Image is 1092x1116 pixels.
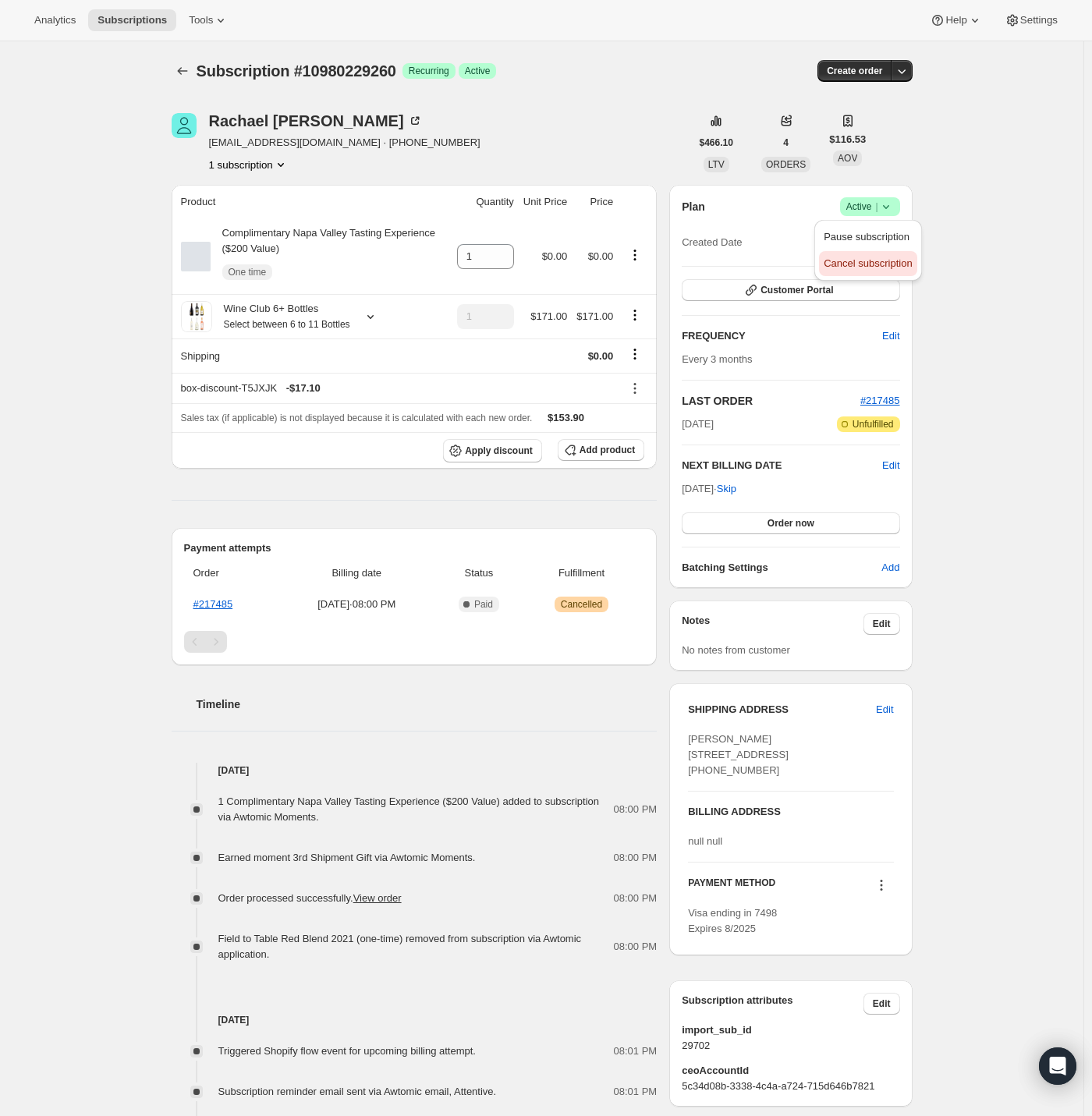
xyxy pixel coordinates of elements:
button: Settings [995,9,1067,31]
th: Quantity [452,185,519,219]
span: Every 3 months [682,353,752,365]
span: Recurring [409,65,449,77]
span: LTV [708,159,725,170]
span: AOV [838,153,857,164]
a: #217485 [193,598,233,610]
span: Pause subscription [824,231,909,243]
button: Customer Portal [682,279,899,301]
button: Product actions [622,306,647,324]
span: ORDERS [766,159,806,170]
button: Order now [682,512,899,534]
span: 5c34d08b-3338-4c4a-a724-715d646b7821 [682,1079,899,1094]
button: Edit [867,697,902,722]
span: Rachael Jacobs [172,113,197,138]
h3: PAYMENT METHOD [688,877,775,898]
span: ceoAccountId [682,1063,899,1079]
div: Rachael [PERSON_NAME] [209,113,423,129]
th: Unit Price [519,185,572,219]
span: Order processed successfully. [218,892,402,904]
span: Create order [827,65,882,77]
button: Subscriptions [88,9,176,31]
button: Create order [817,60,892,82]
button: Apply discount [443,439,542,462]
button: Edit [882,458,899,473]
button: Product actions [209,157,289,172]
th: Product [172,185,452,219]
h3: BILLING ADDRESS [688,804,893,820]
th: Order [184,556,279,590]
span: [EMAIL_ADDRESS][DOMAIN_NAME] · [PHONE_NUMBER] [209,135,480,151]
span: Skip [717,481,736,497]
span: Triggered Shopify flow event for upcoming billing attempt. [218,1045,476,1057]
span: - $17.10 [286,381,321,396]
h6: Batching Settings [682,560,881,576]
h2: Plan [682,199,705,214]
button: Pause subscription [819,225,916,250]
span: $0.00 [588,250,614,262]
span: Order now [768,517,814,530]
button: Tools [179,9,238,31]
span: Customer Portal [760,284,833,296]
span: Subscription reminder email sent via Awtomic email, Attentive. [218,1086,497,1097]
h2: Timeline [197,696,658,712]
span: Edit [873,618,891,630]
div: Wine Club 6+ Bottles [212,301,350,332]
span: Sales tax (if applicable) is not displayed because it is calculated with each new order. [181,413,533,423]
span: [PERSON_NAME] [STREET_ADDRESS] [PHONE_NUMBER] [688,733,789,776]
h2: FREQUENCY [682,328,882,344]
span: 08:01 PM [614,1043,658,1059]
span: $171.00 [530,310,567,322]
span: Help [945,14,966,27]
h3: Notes [682,613,863,635]
span: Fulfillment [528,565,635,581]
span: $0.00 [588,350,614,362]
h3: SHIPPING ADDRESS [688,702,876,717]
div: box-discount-T5JXJK [181,381,614,396]
a: #217485 [860,395,900,406]
nav: Pagination [184,631,645,653]
button: Edit [863,993,900,1015]
div: Complimentary Napa Valley Tasting Experience ($200 Value) [211,225,448,288]
h2: LAST ORDER [682,393,860,409]
button: Shipping actions [622,345,647,363]
th: Price [572,185,618,219]
span: Tools [189,14,213,27]
button: Add [872,555,909,580]
span: Analytics [34,14,76,27]
span: Apply discount [465,445,533,457]
button: Product actions [622,246,647,264]
span: Field to Table Red Blend 2021 (one-time) removed from subscription via Awtomic application. [218,933,582,960]
span: One time [229,266,267,278]
span: 08:00 PM [614,891,658,906]
button: 4 [774,132,798,154]
button: Help [920,9,991,31]
span: Edit [882,328,899,344]
h4: [DATE] [172,763,658,778]
small: Select between 6 to 11 Bottles [224,319,350,330]
button: Cancel subscription [819,251,916,276]
span: [DATE] [682,416,714,432]
button: Subscriptions [172,60,193,82]
div: Open Intercom Messenger [1039,1047,1076,1085]
button: Edit [863,613,900,635]
span: Paid [474,598,493,611]
span: Earned moment 3rd Shipment Gift via Awtomic Moments. [218,852,476,863]
span: $0.00 [542,250,568,262]
button: Add product [558,439,644,461]
span: 08:01 PM [614,1084,658,1100]
span: 4 [783,136,789,149]
button: Skip [707,477,746,501]
span: Visa ending in 7498 Expires 8/2025 [688,907,777,934]
span: Subscriptions [97,14,167,27]
span: Status [439,565,519,581]
span: 1 Complimentary Napa Valley Tasting Experience ($200 Value) added to subscription via Awtomic Mom... [218,795,600,823]
span: | [875,200,877,213]
button: $466.10 [690,132,743,154]
span: $466.10 [700,136,733,149]
span: [DATE] · [682,483,736,494]
button: #217485 [860,393,900,409]
th: Shipping [172,338,452,373]
span: Settings [1020,14,1058,27]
